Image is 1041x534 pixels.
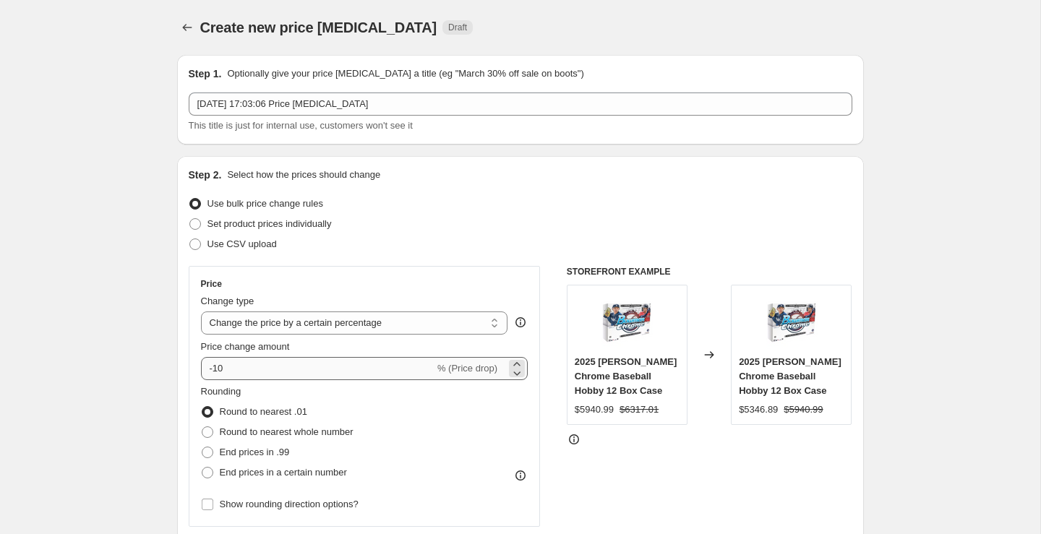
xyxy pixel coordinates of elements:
[201,386,241,397] span: Rounding
[220,467,347,478] span: End prices in a certain number
[189,92,852,116] input: 30% off holiday sale
[437,363,497,374] span: % (Price drop)
[189,168,222,182] h2: Step 2.
[739,356,841,396] span: 2025 [PERSON_NAME] Chrome Baseball Hobby 12 Box Case
[784,402,823,417] strike: $5940.99
[220,426,354,437] span: Round to nearest whole number
[201,296,254,306] span: Change type
[220,499,359,509] span: Show rounding direction options?
[227,168,380,182] p: Select how the prices should change
[200,20,437,35] span: Create new price [MEDICAL_DATA]
[201,357,434,380] input: -15
[575,402,614,417] div: $5940.99
[207,238,277,249] span: Use CSV upload
[189,120,413,131] span: This title is just for internal use, customers won't see it
[189,66,222,81] h2: Step 1.
[201,341,290,352] span: Price change amount
[220,447,290,457] span: End prices in .99
[513,315,528,330] div: help
[739,402,778,417] div: $5346.89
[598,293,656,350] img: resizingforshopify-2025-09-15T144709.712_80x.png
[207,218,332,229] span: Set product prices individually
[207,198,323,209] span: Use bulk price change rules
[201,278,222,290] h3: Price
[575,356,677,396] span: 2025 [PERSON_NAME] Chrome Baseball Hobby 12 Box Case
[177,17,197,38] button: Price change jobs
[220,406,307,417] span: Round to nearest .01
[620,402,659,417] strike: $6317.01
[448,22,467,33] span: Draft
[763,293,821,350] img: resizingforshopify-2025-09-15T144709.712_80x.png
[567,266,852,277] h6: STOREFRONT EXAMPLE
[227,66,583,81] p: Optionally give your price [MEDICAL_DATA] a title (eg "March 30% off sale on boots")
